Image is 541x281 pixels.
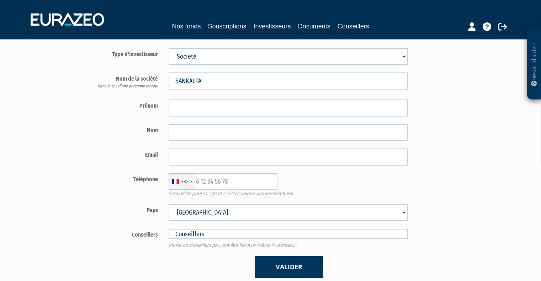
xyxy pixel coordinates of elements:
[80,48,164,59] label: Type d'investisseur
[169,173,277,190] input: 6 12 34 56 78
[80,173,164,184] label: Téléphone
[86,83,158,89] div: Dans le cas d’une personne morale
[80,204,164,215] label: Pays
[163,190,413,197] span: Sera utilisé pour la signature électronique des souscriptions
[80,124,164,135] label: Nom
[181,178,189,185] div: +33
[31,13,104,26] img: 1732889491-logotype_eurazeo_blanc_rvb.png
[255,256,323,278] button: Valider
[80,72,164,89] label: Nom de la société
[338,21,369,31] a: Conseillers
[172,21,201,31] a: Nos fonds
[530,32,538,96] p: Besoin d'aide ?
[80,148,164,159] label: Email
[298,21,330,31] a: Documents
[169,173,195,190] div: France: +33
[208,21,246,31] a: Souscriptions
[163,242,413,249] span: Plusieurs conseillers peuvent être liés à un même investisseur
[80,228,164,239] label: Conseillers
[253,21,291,32] a: Investisseurs
[80,99,164,110] label: Prénom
